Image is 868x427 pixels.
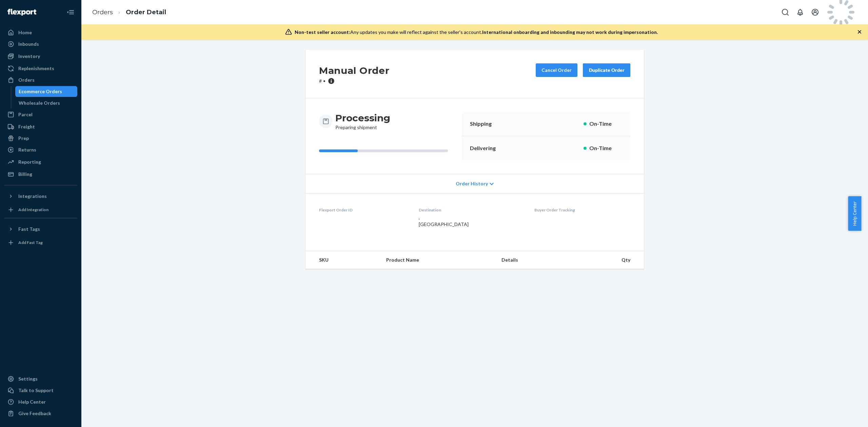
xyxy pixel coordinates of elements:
[18,226,40,232] div: Fast Tags
[4,237,77,248] a: Add Fast Tag
[4,121,77,132] a: Freight
[4,373,77,384] a: Settings
[4,51,77,62] a: Inventory
[319,78,389,84] p: #
[7,9,36,16] img: Flexport logo
[323,78,325,84] span: •
[4,75,77,85] a: Orders
[583,63,630,77] button: Duplicate Order
[319,207,408,213] dt: Flexport Order ID
[18,159,41,165] div: Reporting
[295,29,350,35] span: Non-test seller account:
[295,29,658,36] div: Any updates you make will reflect against the seller's account.
[18,146,36,153] div: Returns
[18,240,43,245] div: Add Fast Tag
[470,144,509,152] p: Delivering
[589,144,622,152] p: On-Time
[18,387,54,394] div: Talk to Support
[18,135,29,142] div: Prep
[4,169,77,180] a: Billing
[4,204,77,215] a: Add Integration
[419,215,469,227] span: , [GEOGRAPHIC_DATA]
[589,120,622,128] p: On-Time
[848,196,861,231] button: Help Center
[64,5,77,19] button: Close Navigation
[808,5,822,19] button: Open account menu
[419,207,524,213] dt: Destination
[335,112,390,124] h3: Processing
[18,41,39,47] div: Inbounds
[18,375,38,382] div: Settings
[18,29,32,36] div: Home
[19,100,60,106] div: Wholesale Orders
[18,171,32,178] div: Billing
[15,86,78,97] a: Ecommerce Orders
[18,193,47,200] div: Integrations
[18,207,48,212] div: Add Integration
[4,63,77,74] a: Replenishments
[4,144,77,155] a: Returns
[496,251,571,269] th: Details
[4,385,77,396] a: Talk to Support
[18,399,46,405] div: Help Center
[4,133,77,144] a: Prep
[571,251,644,269] th: Qty
[319,63,389,78] h2: Manual Order
[589,67,625,74] div: Duplicate Order
[19,88,62,95] div: Ecommerce Orders
[482,29,658,35] span: International onboarding and inbounding may not work during impersonation.
[126,8,166,16] a: Order Detail
[381,251,496,269] th: Product Name
[4,39,77,49] a: Inbounds
[87,2,172,22] ol: breadcrumbs
[534,207,630,213] dt: Buyer Order Tracking
[18,65,54,72] div: Replenishments
[793,5,807,19] button: Open notifications
[18,77,35,83] div: Orders
[456,180,488,187] span: Order History
[4,109,77,120] a: Parcel
[4,224,77,235] button: Fast Tags
[18,410,51,417] div: Give Feedback
[18,53,40,60] div: Inventory
[4,191,77,202] button: Integrations
[4,396,77,407] a: Help Center
[18,123,35,130] div: Freight
[536,63,577,77] button: Cancel Order
[4,157,77,167] a: Reporting
[4,408,77,419] button: Give Feedback
[4,27,77,38] a: Home
[18,111,33,118] div: Parcel
[470,120,509,128] p: Shipping
[305,251,381,269] th: SKU
[92,8,113,16] a: Orders
[778,5,792,19] button: Open Search Box
[335,112,390,131] div: Preparing shipment
[15,98,78,108] a: Wholesale Orders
